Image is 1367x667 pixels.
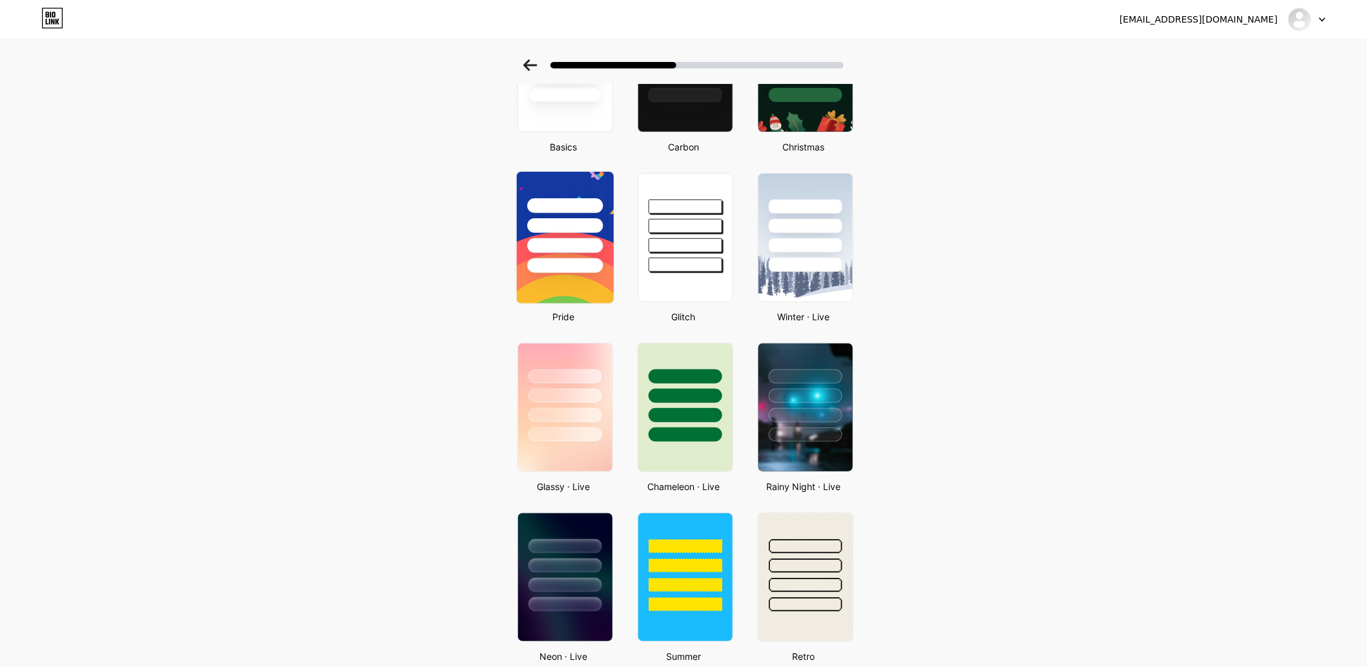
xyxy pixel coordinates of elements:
img: tiarakumastuti [1288,7,1312,32]
div: Rainy Night · Live [754,480,853,493]
img: pride-mobile.png [517,172,614,303]
div: Retro [754,650,853,663]
div: Pride [514,310,613,323]
div: Glitch [634,310,733,323]
div: Neon · Live [514,650,613,663]
div: [EMAIL_ADDRESS][DOMAIN_NAME] [1120,13,1278,26]
div: Carbon [634,140,733,154]
div: Summer [634,650,733,663]
div: Basics [514,140,613,154]
div: Winter · Live [754,310,853,323]
div: Christmas [754,140,853,154]
div: Glassy · Live [514,480,613,493]
div: Chameleon · Live [634,480,733,493]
